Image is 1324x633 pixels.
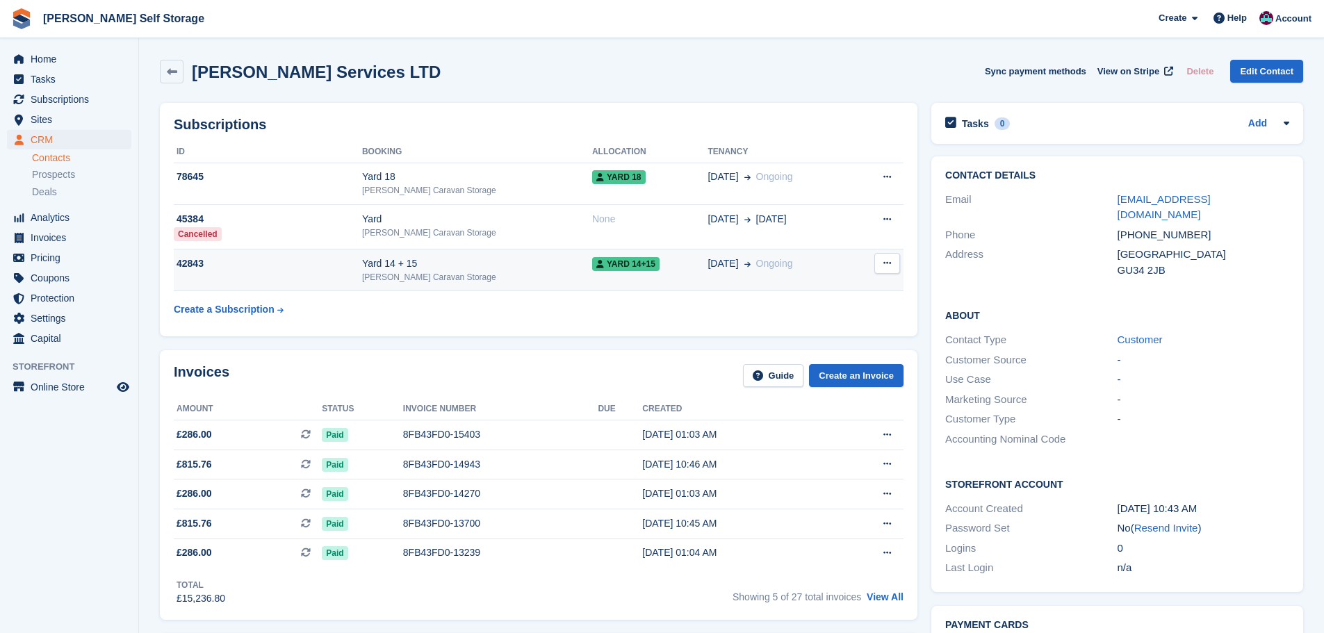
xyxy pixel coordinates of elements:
span: Yard 14+15 [592,257,660,271]
div: - [1118,352,1289,368]
a: Prospects [32,167,131,182]
div: Accounting Nominal Code [945,431,1117,447]
a: menu [7,309,131,328]
div: Phone [945,227,1117,243]
button: Delete [1181,60,1219,83]
div: 0 [995,117,1011,130]
a: menu [7,90,131,109]
span: [DATE] [708,256,738,271]
div: 42843 [174,256,362,271]
div: £15,236.80 [177,591,225,606]
span: Sites [31,110,114,129]
div: [DATE] 10:46 AM [642,457,830,472]
a: View on Stripe [1092,60,1176,83]
span: Online Store [31,377,114,397]
span: Create [1159,11,1186,25]
div: Last Login [945,560,1117,576]
span: Invoices [31,228,114,247]
span: Account [1275,12,1311,26]
span: £286.00 [177,486,212,501]
span: £815.76 [177,457,212,472]
a: menu [7,228,131,247]
a: [PERSON_NAME] Self Storage [38,7,210,30]
a: View All [867,591,904,602]
div: [DATE] 10:45 AM [642,516,830,531]
div: Contact Type [945,332,1117,348]
a: Add [1248,116,1267,132]
div: [PHONE_NUMBER] [1118,227,1289,243]
span: Showing 5 of 27 total invoices [733,591,861,602]
span: Prospects [32,168,75,181]
th: Amount [174,398,322,420]
a: menu [7,69,131,89]
div: Password Set [945,520,1117,536]
img: Ben [1259,11,1273,25]
th: Created [642,398,830,420]
h2: Payment cards [945,620,1289,631]
span: [DATE] [708,212,738,227]
a: menu [7,288,131,308]
a: Edit Contact [1230,60,1303,83]
a: Resend Invite [1134,522,1198,534]
div: Yard 14 + 15 [362,256,592,271]
div: [DATE] 01:03 AM [642,486,830,501]
div: - [1118,392,1289,408]
span: Paid [322,428,348,442]
h2: [PERSON_NAME] Services LTD [192,63,441,81]
div: Yard 18 [362,170,592,184]
th: Invoice number [403,398,598,420]
a: menu [7,208,131,227]
span: £286.00 [177,427,212,442]
span: [DATE] [756,212,787,227]
div: Yard [362,212,592,227]
a: menu [7,329,131,348]
div: [PERSON_NAME] Caravan Storage [362,227,592,239]
h2: Storefront Account [945,477,1289,491]
th: Due [598,398,642,420]
a: menu [7,248,131,268]
div: Customer Source [945,352,1117,368]
span: Ongoing [756,171,793,182]
span: Settings [31,309,114,328]
th: Status [322,398,403,420]
h2: About [945,308,1289,322]
span: ( ) [1131,522,1202,534]
span: Protection [31,288,114,308]
th: Allocation [592,141,708,163]
div: Marketing Source [945,392,1117,408]
button: Sync payment methods [985,60,1086,83]
span: Home [31,49,114,69]
div: Cancelled [174,227,222,241]
span: Coupons [31,268,114,288]
th: Tenancy [708,141,853,163]
span: £815.76 [177,516,212,531]
div: Use Case [945,372,1117,388]
div: Account Created [945,501,1117,517]
div: GU34 2JB [1118,263,1289,279]
h2: Tasks [962,117,989,130]
div: 8FB43FD0-13239 [403,545,598,560]
a: Deals [32,185,131,199]
h2: Contact Details [945,170,1289,181]
a: [EMAIL_ADDRESS][DOMAIN_NAME] [1118,193,1211,221]
div: [PERSON_NAME] Caravan Storage [362,184,592,197]
a: menu [7,49,131,69]
a: Customer [1118,334,1163,345]
span: Paid [322,546,348,560]
div: - [1118,372,1289,388]
span: Yard 18 [592,170,646,184]
a: menu [7,268,131,288]
div: [PERSON_NAME] Caravan Storage [362,271,592,283]
div: 8FB43FD0-14943 [403,457,598,472]
span: Paid [322,487,348,501]
span: Subscriptions [31,90,114,109]
div: 78645 [174,170,362,184]
div: Total [177,579,225,591]
div: Address [945,247,1117,278]
a: Preview store [115,379,131,395]
span: Storefront [13,360,138,374]
div: 8FB43FD0-14270 [403,486,598,501]
span: Tasks [31,69,114,89]
div: - [1118,411,1289,427]
div: Email [945,192,1117,223]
